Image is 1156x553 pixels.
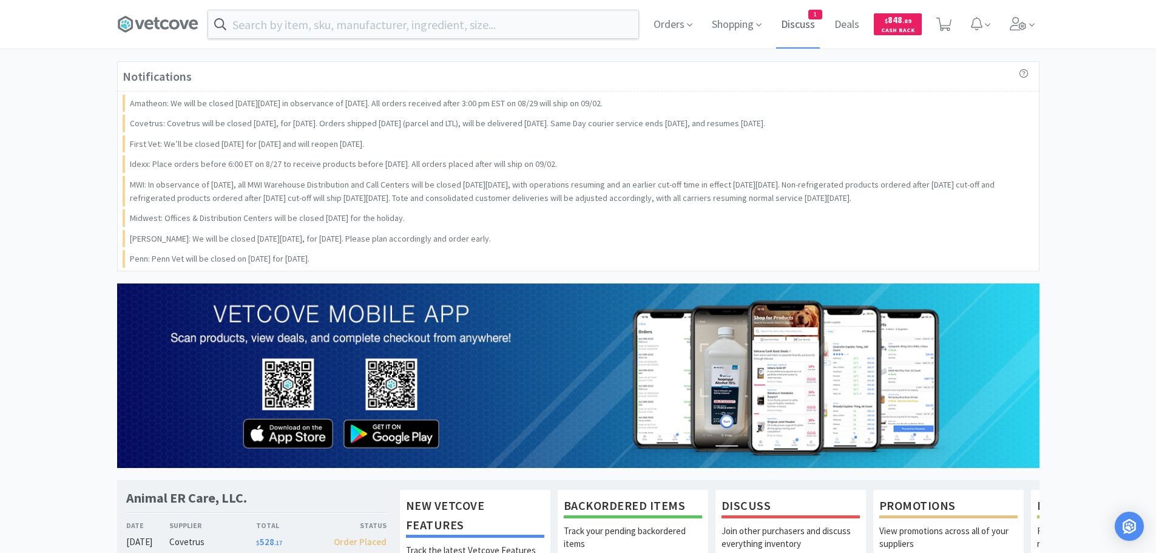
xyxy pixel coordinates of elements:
h1: Promotions [879,496,1018,518]
span: . 17 [274,539,282,547]
div: Supplier [169,520,256,531]
a: Deals [830,19,864,30]
h1: Animal ER Care, LLC. [126,489,247,507]
h1: Discuss [722,496,860,518]
span: Order Placed [334,536,387,548]
span: Cash Back [881,27,914,35]
div: Status [322,520,387,531]
p: Amatheon: We will be closed [DATE][DATE] in observance of [DATE]. All orders received after 3:00 ... [130,97,603,110]
h1: Backordered Items [564,496,702,518]
span: $ [885,17,888,25]
span: $ [256,539,260,547]
p: Covetrus: Covetrus will be closed [DATE], for [DATE]. Orders shipped [DATE] (parcel and LTL), wil... [130,117,765,130]
p: MWI: In observance of [DATE], all MWI Warehouse Distribution and Call Centers will be closed [DAT... [130,178,1029,205]
p: Midwest: Offices & Distribution Centers will be closed [DATE] for the holiday. [130,211,405,225]
p: Penn: Penn Vet will be closed on [DATE] for [DATE]. [130,252,309,265]
p: First Vet: We’ll be closed [DATE] for [DATE] and will reopen [DATE]. [130,137,364,151]
a: Discuss1 [776,19,820,30]
div: Open Intercom Messenger [1115,512,1144,541]
div: [DATE] [126,535,170,549]
span: 528 [256,536,282,548]
div: Date [126,520,170,531]
a: [DATE]Covetrus$528.17Order Placed [126,535,387,549]
span: 1 [809,10,822,19]
a: $848.89Cash Back [874,8,922,41]
p: [PERSON_NAME]: We will be closed [DATE][DATE], for [DATE]. Please plan accordingly and order early. [130,232,491,245]
img: 169a39d576124ab08f10dc54d32f3ffd_4.png [117,283,1039,468]
div: Covetrus [169,535,256,549]
span: . 89 [902,17,911,25]
div: Total [256,520,322,531]
h3: Notifications [123,67,192,86]
p: Idexx: Place orders before 6:00 ET on 8/27 to receive products before [DATE]. All orders placed a... [130,157,557,171]
span: 848 [885,14,911,25]
input: Search by item, sku, manufacturer, ingredient, size... [208,10,638,38]
h1: New Vetcove Features [406,496,544,538]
